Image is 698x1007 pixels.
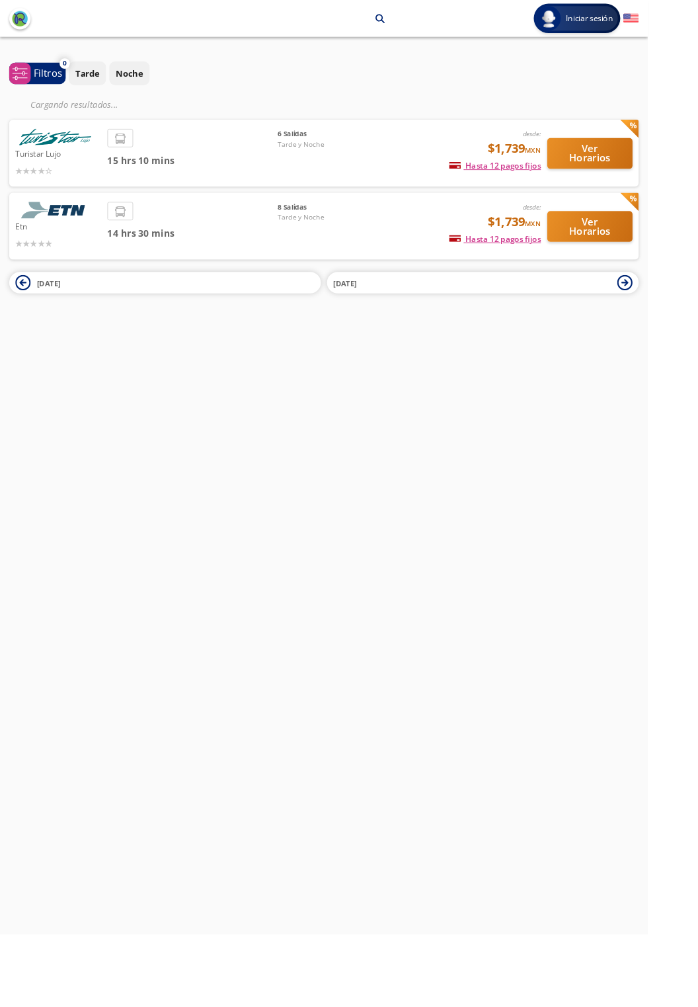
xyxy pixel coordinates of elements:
em: desde: [563,218,583,227]
span: 14 hrs 30 mins [116,244,299,259]
span: Iniciar sesión [604,13,666,26]
span: 6 Salidas [299,139,392,150]
p: Etn [17,235,109,251]
p: Tarde [81,72,107,86]
p: Noche [125,72,154,86]
img: Etn [17,218,102,235]
button: [DATE] [10,293,346,316]
span: 15 hrs 10 mins [116,165,299,181]
button: Tarde [74,66,114,92]
em: Cargando resultados ... [33,106,128,119]
small: MXN [566,235,583,245]
span: 0 [68,63,72,74]
button: Noche [118,66,161,92]
span: [DATE] [40,300,65,311]
p: Turistar Lujo [17,157,109,173]
em: desde: [563,139,583,149]
span: Hasta 12 pagos fijos [484,173,583,184]
button: [DATE] [352,293,688,316]
button: back [10,9,33,32]
span: Tarde y Noche [299,150,392,161]
span: $1,739 [525,229,583,249]
span: 8 Salidas [299,218,392,229]
small: MXN [566,157,583,167]
p: [GEOGRAPHIC_DATA] [190,13,284,27]
button: Ver Horarios [590,227,681,261]
img: Turistar Lujo [17,139,102,157]
span: [DATE] [359,300,385,311]
button: 0Filtros [10,67,71,91]
span: $1,739 [525,150,583,170]
button: Ver Horarios [590,149,681,182]
button: English [672,12,688,28]
p: [GEOGRAPHIC_DATA] [301,13,395,27]
span: Tarde y Noche [299,229,392,240]
span: Hasta 12 pagos fijos [484,251,583,263]
p: Filtros [36,71,67,87]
